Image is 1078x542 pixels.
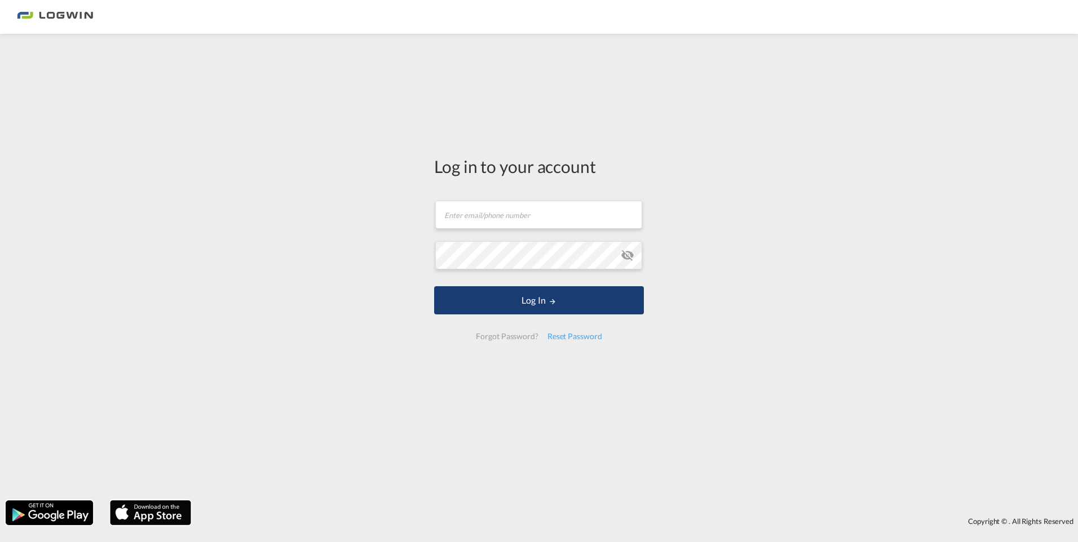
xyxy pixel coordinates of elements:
input: Enter email/phone number [435,201,642,229]
img: apple.png [109,499,192,526]
button: LOGIN [434,286,644,314]
div: Forgot Password? [471,326,542,346]
img: 2761ae10d95411efa20a1f5e0282d2d7.png [17,5,93,30]
div: Log in to your account [434,154,644,178]
div: Reset Password [543,326,607,346]
div: Copyright © . All Rights Reserved [197,512,1078,531]
img: google.png [5,499,94,526]
md-icon: icon-eye-off [621,248,634,262]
